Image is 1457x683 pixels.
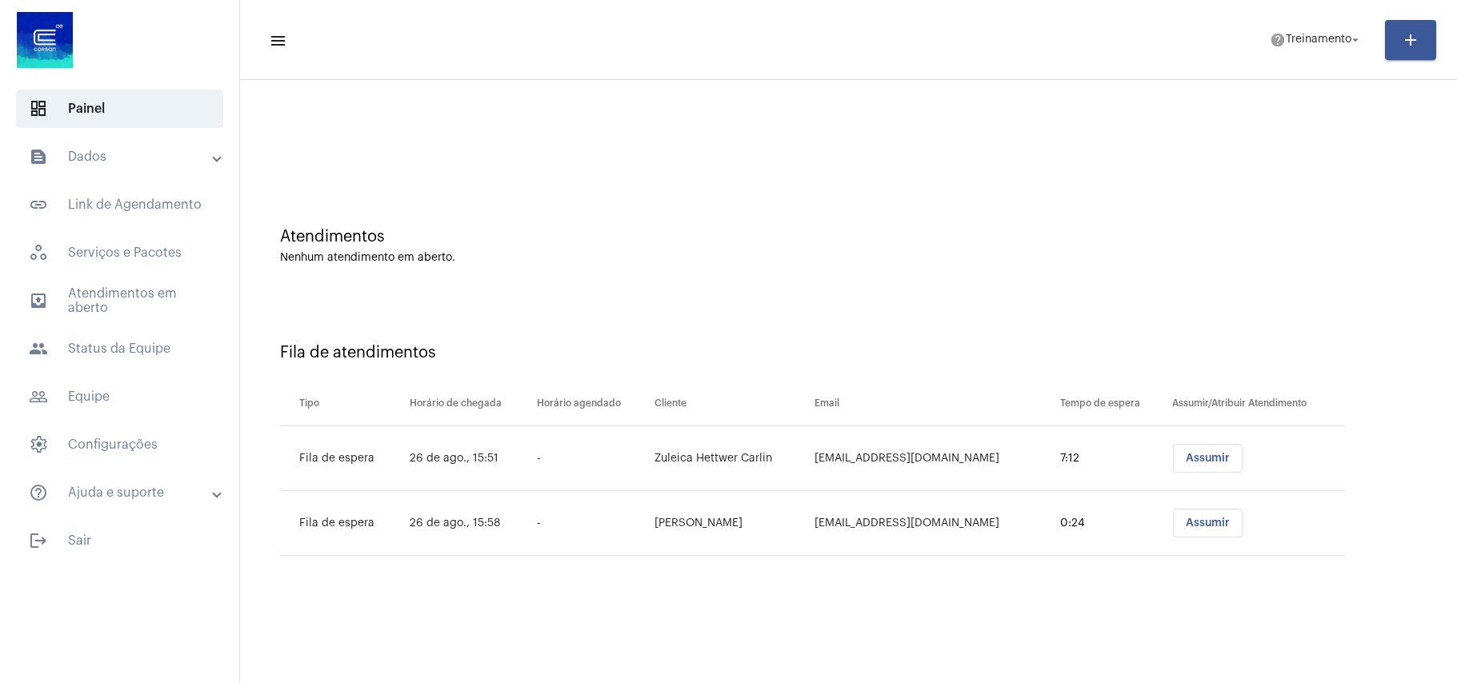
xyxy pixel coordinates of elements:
[1172,444,1345,473] mat-chip-list: selection
[10,138,239,176] mat-expansion-panel-header: sidenav iconDados
[1172,509,1345,537] mat-chip-list: selection
[533,381,650,426] th: Horário agendado
[16,521,223,560] span: Sair
[16,282,223,320] span: Atendimentos em aberto
[650,381,811,426] th: Cliente
[16,186,223,224] span: Link de Agendamento
[269,31,285,50] mat-icon: sidenav icon
[1260,24,1372,56] button: Treinamento
[16,377,223,416] span: Equipe
[280,381,406,426] th: Tipo
[29,147,214,166] mat-panel-title: Dados
[29,483,214,502] mat-panel-title: Ajuda e suporte
[811,426,1056,491] td: [EMAIL_ADDRESS][DOMAIN_NAME]
[29,339,48,358] mat-icon: sidenav icon
[1286,34,1351,46] span: Treinamento
[16,330,223,368] span: Status da Equipe
[29,243,48,262] span: sidenav icon
[29,195,48,214] mat-icon: sidenav icon
[1168,381,1345,426] th: Assumir/Atribuir Atendimento
[29,483,48,502] mat-icon: sidenav icon
[29,531,48,550] mat-icon: sidenav icon
[811,381,1056,426] th: Email
[1173,509,1243,537] button: Assumir
[406,491,533,556] td: 26 de ago., 15:58
[533,426,650,491] td: -
[29,291,48,310] mat-icon: sidenav icon
[16,425,223,464] span: Configurações
[1348,33,1363,47] mat-icon: arrow_drop_down
[280,228,1417,246] div: Atendimentos
[280,426,406,491] td: Fila de espera
[29,387,48,406] mat-icon: sidenav icon
[1401,30,1420,50] mat-icon: add
[16,234,223,272] span: Serviços e Pacotes
[533,491,650,556] td: -
[29,99,48,118] span: sidenav icon
[280,344,1417,361] div: Fila de atendimentos
[406,381,533,426] th: Horário de chegada
[1056,426,1168,491] td: 7:12
[811,491,1056,556] td: [EMAIL_ADDRESS][DOMAIN_NAME]
[29,147,48,166] mat-icon: sidenav icon
[406,426,533,491] td: 26 de ago., 15:51
[1270,32,1286,48] mat-icon: help
[16,90,223,128] span: Painel
[10,473,239,512] mat-expansion-panel-header: sidenav iconAjuda e suporte
[1173,444,1243,473] button: Assumir
[29,435,48,454] span: sidenav icon
[1186,517,1230,529] span: Assumir
[1056,381,1168,426] th: Tempo de espera
[280,491,406,556] td: Fila de espera
[13,8,77,72] img: d4669ae0-8c07-2337-4f67-34b0df7f5ae4.jpeg
[1056,491,1168,556] td: 0:24
[280,252,1417,264] div: Nenhum atendimento em aberto.
[1186,453,1230,464] span: Assumir
[650,426,811,491] td: Zuleica Hettwer Carlin
[650,491,811,556] td: [PERSON_NAME]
